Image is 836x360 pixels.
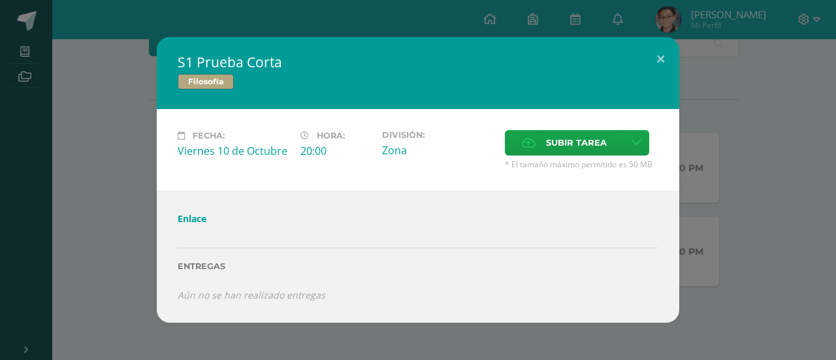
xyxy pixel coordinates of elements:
[178,261,658,271] label: Entregas
[382,130,494,140] label: División:
[382,143,494,157] div: Zona
[178,212,206,225] a: Enlace
[546,131,607,155] span: Subir tarea
[178,289,325,301] i: Aún no se han realizado entregas
[178,74,234,90] span: Filosofía
[300,144,372,158] div: 20:00
[317,131,345,140] span: Hora:
[642,37,679,82] button: Close (Esc)
[178,53,658,71] h2: S1 Prueba Corta
[178,144,290,158] div: Viernes 10 de Octubre
[193,131,225,140] span: Fecha:
[505,159,658,170] span: * El tamaño máximo permitido es 50 MB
